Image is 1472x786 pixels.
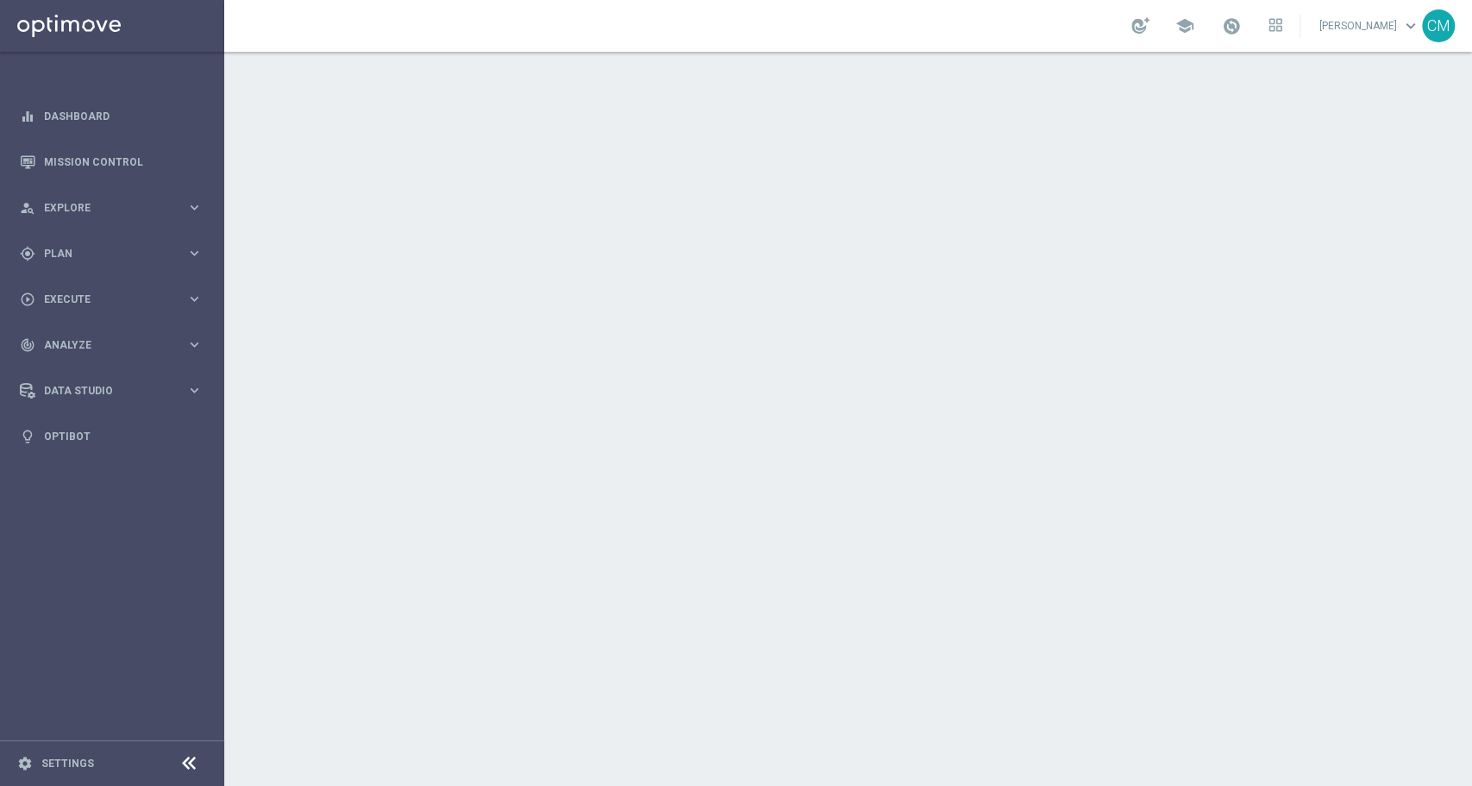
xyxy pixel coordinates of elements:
span: Analyze [44,340,186,350]
i: keyboard_arrow_right [186,336,203,353]
i: lightbulb [20,429,35,444]
div: Optibot [20,413,203,459]
div: Execute [20,292,186,307]
div: Explore [20,200,186,216]
i: person_search [20,200,35,216]
button: track_changes Analyze keyboard_arrow_right [19,338,204,352]
i: keyboard_arrow_right [186,291,203,307]
a: Dashboard [44,93,203,139]
div: CM [1422,9,1455,42]
button: play_circle_outline Execute keyboard_arrow_right [19,292,204,306]
i: keyboard_arrow_right [186,245,203,261]
button: gps_fixed Plan keyboard_arrow_right [19,247,204,261]
a: Settings [41,758,94,769]
a: [PERSON_NAME]keyboard_arrow_down [1318,13,1422,39]
button: Mission Control [19,155,204,169]
a: Mission Control [44,139,203,185]
i: settings [17,756,33,771]
span: Data Studio [44,386,186,396]
div: Plan [20,246,186,261]
button: equalizer Dashboard [19,110,204,123]
span: school [1175,16,1194,35]
a: Optibot [44,413,203,459]
i: play_circle_outline [20,292,35,307]
i: track_changes [20,337,35,353]
div: Analyze [20,337,186,353]
button: person_search Explore keyboard_arrow_right [19,201,204,215]
i: equalizer [20,109,35,124]
button: lightbulb Optibot [19,430,204,443]
span: Execute [44,294,186,305]
button: Data Studio keyboard_arrow_right [19,384,204,398]
i: gps_fixed [20,246,35,261]
span: Plan [44,248,186,259]
div: Data Studio [20,383,186,399]
i: keyboard_arrow_right [186,199,203,216]
i: keyboard_arrow_right [186,382,203,399]
div: Dashboard [20,93,203,139]
span: keyboard_arrow_down [1401,16,1420,35]
span: Explore [44,203,186,213]
div: Mission Control [20,139,203,185]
